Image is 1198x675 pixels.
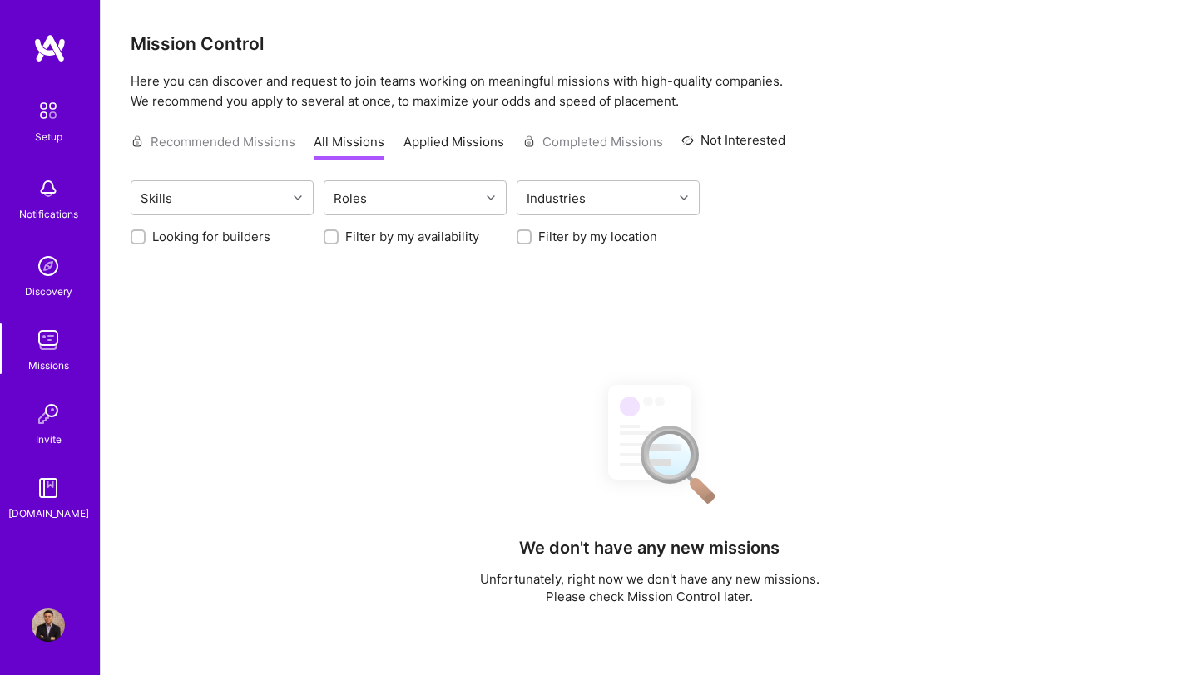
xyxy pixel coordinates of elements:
img: setup [31,93,66,128]
div: Industries [522,186,590,210]
img: teamwork [32,323,65,357]
div: Missions [28,357,69,374]
div: Notifications [19,205,78,223]
div: Invite [36,431,62,448]
img: discovery [32,249,65,283]
label: Filter by my location [538,228,657,245]
img: User Avatar [32,608,65,642]
div: Skills [136,186,176,210]
img: logo [33,33,67,63]
i: icon Chevron [294,194,302,202]
img: guide book [32,471,65,505]
i: icon Chevron [487,194,495,202]
p: Please check Mission Control later. [480,588,819,605]
label: Filter by my availability [345,228,479,245]
img: bell [32,172,65,205]
a: User Avatar [27,608,69,642]
a: Not Interested [681,131,785,160]
a: All Missions [314,133,384,160]
div: Roles [329,186,371,210]
p: Unfortunately, right now we don't have any new missions. [480,570,819,588]
p: Here you can discover and request to join teams working on meaningful missions with high-quality ... [131,71,1168,111]
h4: We don't have any new missions [519,538,780,558]
div: [DOMAIN_NAME] [8,505,89,522]
img: No Results [579,370,720,515]
div: Setup [35,128,62,145]
a: Applied Missions [403,133,504,160]
i: icon Chevron [680,194,688,202]
label: Looking for builders [152,228,270,245]
div: Discovery [25,283,72,300]
img: Invite [32,397,65,431]
h3: Mission Control [131,33,1168,54]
